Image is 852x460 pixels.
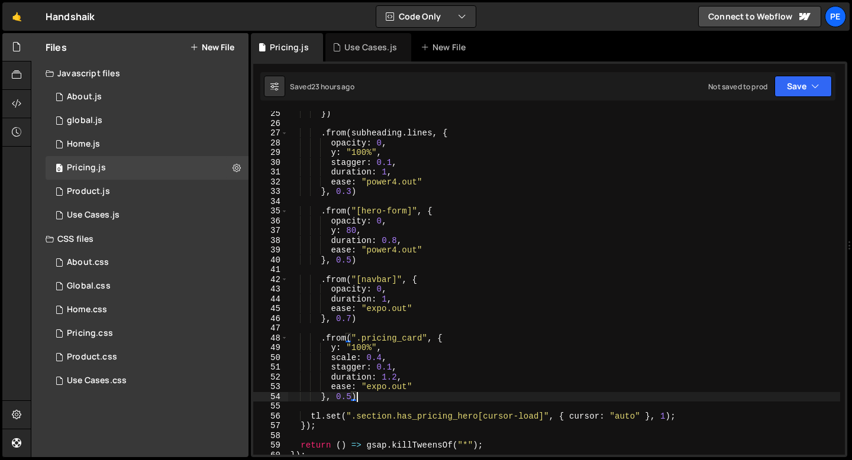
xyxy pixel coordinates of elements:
div: 16572/45431.css [46,322,248,345]
div: Home.css [67,304,107,315]
div: 44 [253,294,288,304]
div: Pricing.js [67,163,106,173]
div: 55 [253,401,288,412]
div: 57 [253,421,288,431]
a: Pe [825,6,846,27]
div: 30 [253,158,288,168]
div: 41 [253,265,288,275]
div: Home.js [67,139,100,150]
div: 45 [253,304,288,314]
div: Not saved to prod [708,82,767,92]
div: Product.css [67,352,117,362]
div: 53 [253,382,288,392]
div: 39 [253,245,288,255]
div: 32 [253,177,288,187]
div: 48 [253,333,288,344]
div: 23 hours ago [311,82,354,92]
div: About.css [67,257,109,268]
div: Pricing.js [270,41,309,53]
div: 26 [253,119,288,129]
div: Use Cases.js [67,210,120,221]
a: Connect to Webflow [698,6,821,27]
div: Global.css [67,281,111,291]
div: 31 [253,167,288,177]
div: 16572/45332.js [46,203,248,227]
a: 🤙 [2,2,31,31]
div: global.js [67,115,102,126]
div: 52 [253,372,288,383]
div: 49 [253,343,288,353]
div: 16572/45430.js [46,156,248,180]
div: 33 [253,187,288,197]
button: Code Only [376,6,476,27]
div: 40 [253,255,288,265]
div: Use Cases.js [344,41,397,53]
div: 27 [253,128,288,138]
div: 54 [253,392,288,402]
div: 36 [253,216,288,226]
div: 59 [253,440,288,451]
div: 16572/45486.js [46,85,248,109]
div: About.js [67,92,102,102]
div: 58 [253,431,288,441]
div: 29 [253,148,288,158]
div: Javascript files [31,61,248,85]
div: 16572/45211.js [46,180,248,203]
div: 16572/45061.js [46,109,248,132]
div: Product.js [67,186,110,197]
div: 47 [253,323,288,333]
div: 50 [253,353,288,363]
div: Use Cases.css [67,375,127,386]
div: 51 [253,362,288,372]
div: 34 [253,197,288,207]
div: 38 [253,236,288,246]
button: New File [190,43,234,52]
h2: Files [46,41,67,54]
div: Handshaik [46,9,95,24]
div: Pricing.css [67,328,113,339]
span: 0 [56,164,63,174]
div: 16572/45487.css [46,251,248,274]
div: 37 [253,226,288,236]
div: 28 [253,138,288,148]
div: 35 [253,206,288,216]
div: Saved [290,82,354,92]
div: 16572/45138.css [46,274,248,298]
div: New File [421,41,470,53]
button: Save [774,76,832,97]
div: 16572/45056.css [46,298,248,322]
div: 42 [253,275,288,285]
div: CSS files [31,227,248,251]
div: 16572/45051.js [46,132,248,156]
div: 16572/45333.css [46,369,248,393]
div: 25 [253,109,288,119]
div: 46 [253,314,288,324]
div: 56 [253,412,288,422]
div: 16572/45330.css [46,345,248,369]
div: 43 [253,284,288,294]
